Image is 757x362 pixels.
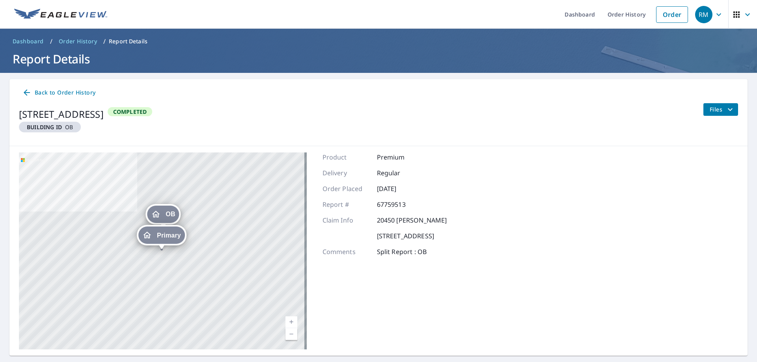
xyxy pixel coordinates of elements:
p: Product [323,152,370,162]
div: Dropped pin, building OB, Residential property, 32 Mount Pleasant St North Brookfield, MA 01535 [145,204,181,228]
p: Report Details [109,37,147,45]
p: Claim Info [323,215,370,225]
p: Report # [323,200,370,209]
a: Order [656,6,688,23]
span: Primary [157,232,181,238]
p: [STREET_ADDRESS] [377,231,434,241]
a: Current Level 17, Zoom Out [285,328,297,340]
p: Regular [377,168,424,178]
span: Completed [108,108,152,115]
p: Delivery [323,168,370,178]
li: / [103,37,106,46]
li: / [50,37,52,46]
p: Premium [377,152,424,162]
span: Files [710,105,735,114]
div: [STREET_ADDRESS] [19,107,104,121]
p: [DATE] [377,184,424,193]
span: Order History [59,37,97,45]
div: Dropped pin, building Primary, Residential property, 32 Mount Pleasant St North Brookfield, MA 01535 [137,225,186,249]
a: Dashboard [9,35,47,48]
em: Building ID [27,123,62,131]
a: Order History [56,35,100,48]
h1: Report Details [9,51,748,67]
p: Comments [323,247,370,256]
p: 67759513 [377,200,424,209]
span: OB [166,211,175,217]
nav: breadcrumb [9,35,748,48]
span: Dashboard [13,37,44,45]
span: Back to Order History [22,88,95,98]
div: RM [695,6,712,23]
p: 20450 [PERSON_NAME] [377,215,447,225]
p: Order Placed [323,184,370,193]
img: EV Logo [14,9,107,20]
span: OB [22,123,78,131]
p: Split Report : OB [377,247,427,256]
button: filesDropdownBtn-67759513 [703,103,738,116]
a: Back to Order History [19,85,99,100]
a: Current Level 17, Zoom In [285,316,297,328]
